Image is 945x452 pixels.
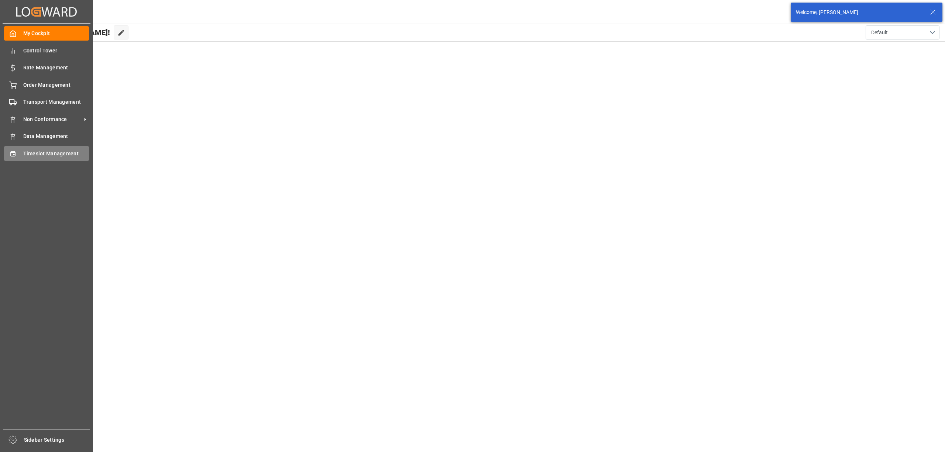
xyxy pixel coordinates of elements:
span: Order Management [23,81,89,89]
a: Timeslot Management [4,146,89,161]
span: Control Tower [23,47,89,55]
div: Welcome, [PERSON_NAME] [796,8,923,16]
a: Order Management [4,77,89,92]
button: open menu [866,25,939,39]
a: Control Tower [4,43,89,58]
span: Transport Management [23,98,89,106]
a: Transport Management [4,95,89,109]
span: Rate Management [23,64,89,72]
span: Non Conformance [23,115,82,123]
a: Data Management [4,129,89,144]
span: My Cockpit [23,30,89,37]
span: Default [871,29,888,37]
span: Sidebar Settings [24,436,90,444]
span: Data Management [23,132,89,140]
a: Rate Management [4,61,89,75]
span: Timeslot Management [23,150,89,158]
a: My Cockpit [4,26,89,41]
